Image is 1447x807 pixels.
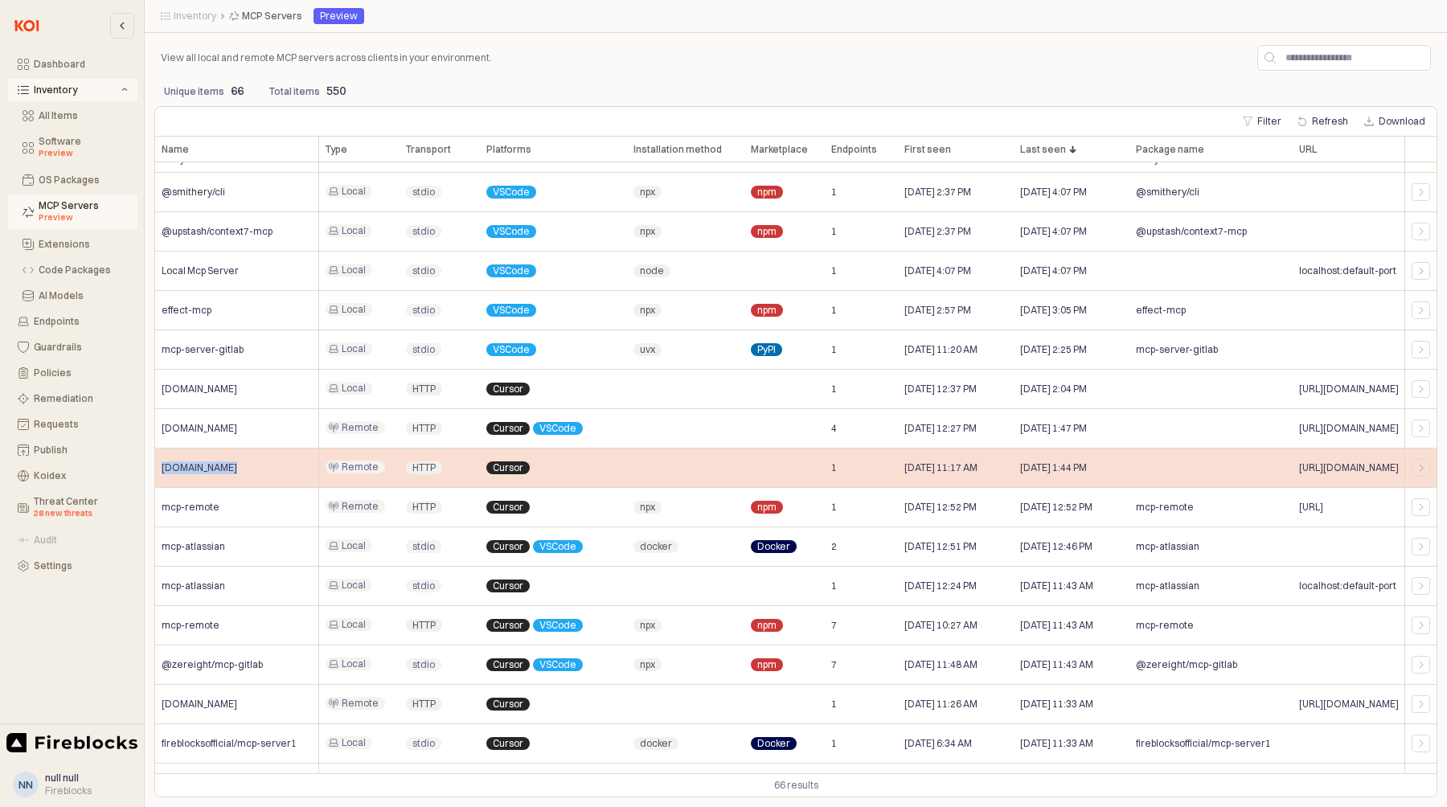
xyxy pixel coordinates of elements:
[493,186,530,199] span: VSCode
[904,264,971,277] span: [DATE] 4:07 PM
[757,737,790,750] span: Docker
[8,555,137,577] button: Settings
[486,143,531,156] span: Platforms
[8,387,137,410] button: Remediation
[412,461,436,474] span: HTTP
[831,383,837,395] span: 1
[320,8,358,24] div: Preview
[412,304,435,317] span: stdio
[412,225,435,238] span: stdio
[162,658,263,671] span: @zereight/mcp-gitlab
[412,186,435,199] span: stdio
[904,658,978,671] span: [DATE] 11:48 AM
[8,53,137,76] button: Dashboard
[904,383,977,395] span: [DATE] 12:37 PM
[1136,143,1204,156] span: Package name
[412,422,436,435] span: HTTP
[1299,461,1399,474] span: [URL][DOMAIN_NAME]
[34,507,128,520] div: 28 new threats
[493,619,523,632] span: Cursor
[751,143,808,156] span: Marketplace
[493,658,523,671] span: Cursor
[493,501,523,514] span: Cursor
[1136,658,1237,671] span: @zereight/mcp-gitlab
[1020,580,1093,592] span: [DATE] 11:43 AM
[412,580,435,592] span: stdio
[161,10,301,23] nav: Breadcrumbs
[8,79,137,101] button: Inventory
[34,560,128,571] div: Settings
[904,580,977,592] span: [DATE] 12:24 PM
[342,736,366,749] span: Local
[831,225,837,238] span: 1
[13,772,39,797] button: nn
[34,535,128,546] div: Audit
[640,264,664,277] span: node
[342,382,366,395] span: Local
[1291,112,1355,131] button: Refresh
[831,461,837,474] span: 1
[831,186,837,199] span: 1
[1020,619,1093,632] span: [DATE] 11:43 AM
[342,342,366,355] span: Local
[342,461,379,473] span: Remote
[493,264,530,277] span: VSCode
[757,304,777,317] span: npm
[904,540,977,553] span: [DATE] 12:51 PM
[493,540,523,553] span: Cursor
[45,784,92,797] div: Fireblocks
[640,343,655,356] span: uvx
[1299,501,1323,514] span: [URL]
[162,737,297,750] span: fireblocksofficial/mcp-server1
[8,439,137,461] button: Publish
[831,540,837,553] span: 2
[904,737,972,750] span: [DATE] 6:34 AM
[1136,225,1247,238] span: @upstash/context7-mcp
[8,195,137,230] button: MCP Servers
[342,500,379,513] span: Remote
[162,225,273,238] span: @upstash/context7-mcp
[831,143,877,156] span: Endpoints
[493,422,523,435] span: Cursor
[1299,580,1396,592] span: localhost:default-port
[1136,619,1194,632] span: mcp-remote
[412,343,435,356] span: stdio
[831,658,837,671] span: 7
[1236,112,1288,131] button: Filter
[1358,112,1432,131] button: Download
[342,224,366,237] span: Local
[326,83,346,100] p: 550
[904,461,978,474] span: [DATE] 11:17 AM
[342,185,366,198] span: Local
[539,422,576,435] span: VSCode
[1020,186,1087,199] span: [DATE] 4:07 PM
[1020,343,1087,356] span: [DATE] 2:25 PM
[831,501,837,514] span: 1
[326,143,347,156] span: Type
[342,579,366,592] span: Local
[39,264,128,276] div: Code Packages
[39,136,128,160] div: Software
[1299,422,1399,435] span: [URL][DOMAIN_NAME]
[539,540,576,553] span: VSCode
[1020,698,1093,711] span: [DATE] 11:33 AM
[640,225,655,238] span: npx
[34,444,128,456] div: Publish
[1136,501,1194,514] span: mcp-remote
[412,501,436,514] span: HTTP
[640,737,672,750] span: docker
[493,225,530,238] span: VSCode
[1299,698,1399,711] span: [URL][DOMAIN_NAME]
[231,83,244,100] p: 66
[162,343,244,356] span: mcp-server-gitlab
[1020,540,1092,553] span: [DATE] 12:46 PM
[493,343,530,356] span: VSCode
[493,580,523,592] span: Cursor
[1136,580,1199,592] span: mcp-atlassian
[8,233,137,256] button: Extensions
[1136,304,1186,317] span: effect-mcp
[493,304,530,317] span: VSCode
[269,84,320,99] p: Total items
[1136,186,1199,199] span: @smithery/cli
[1299,143,1318,156] span: URL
